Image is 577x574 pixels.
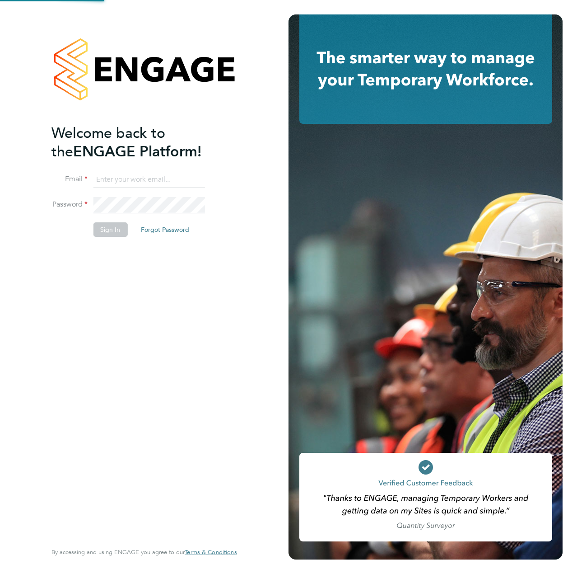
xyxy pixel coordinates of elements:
[185,549,237,556] a: Terms & Conditions
[93,222,127,237] button: Sign In
[93,172,205,188] input: Enter your work email...
[51,174,88,184] label: Email
[51,200,88,209] label: Password
[51,548,237,556] span: By accessing and using ENGAGE you agree to our
[51,124,228,161] h2: ENGAGE Platform!
[134,222,196,237] button: Forgot Password
[51,124,165,160] span: Welcome back to the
